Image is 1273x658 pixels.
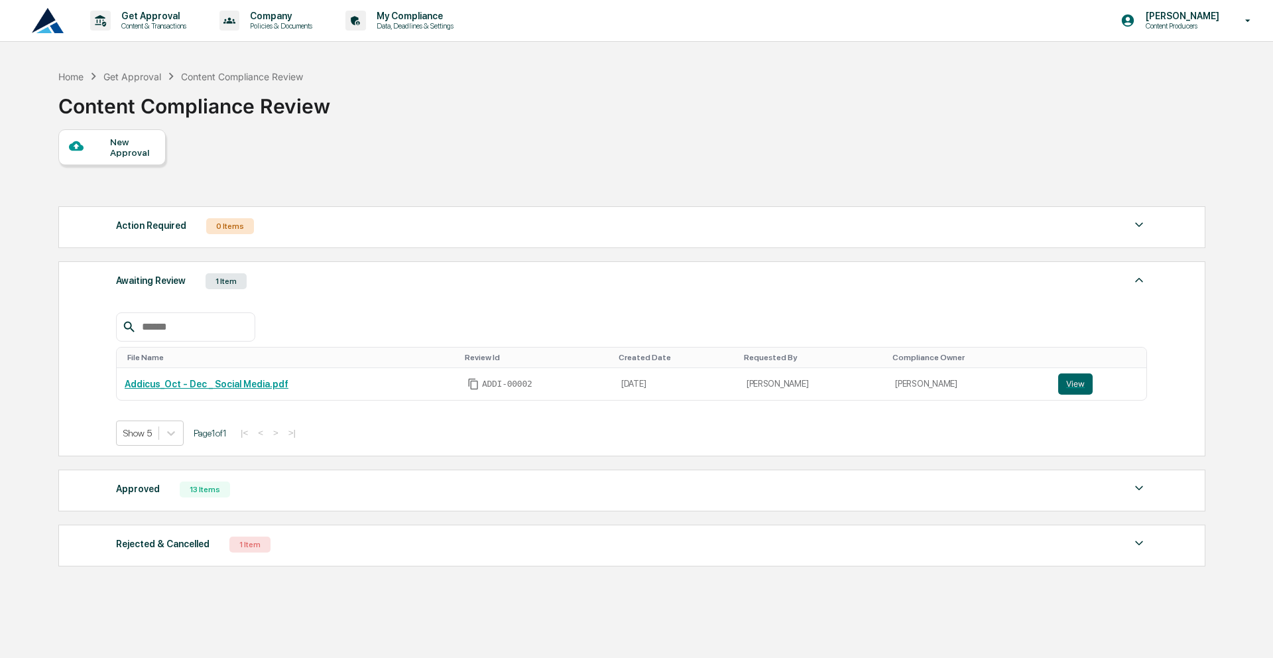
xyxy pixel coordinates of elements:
span: Page 1 of 1 [194,428,227,438]
div: Get Approval [103,71,161,82]
div: Toggle SortBy [1061,353,1141,362]
div: Rejected & Cancelled [116,535,210,553]
img: caret [1131,535,1147,551]
img: caret [1131,480,1147,496]
td: [DATE] [613,368,739,400]
div: Action Required [116,217,186,234]
div: New Approval [110,137,154,158]
a: View [1058,373,1138,395]
div: Toggle SortBy [465,353,608,362]
div: 1 Item [229,537,271,553]
button: < [254,427,267,438]
a: Addicus_Oct - Dec _ Social Media.pdf [125,379,288,389]
p: [PERSON_NAME] [1135,11,1226,21]
div: Toggle SortBy [892,353,1045,362]
td: [PERSON_NAME] [739,368,887,400]
div: Toggle SortBy [744,353,882,362]
button: View [1058,373,1093,395]
div: Content Compliance Review [181,71,303,82]
p: Company [239,11,319,21]
p: Content Producers [1135,21,1226,31]
img: logo [32,8,64,33]
div: Approved [116,480,160,497]
div: Toggle SortBy [127,353,454,362]
p: Content & Transactions [111,21,193,31]
p: Get Approval [111,11,193,21]
span: ADDI-00002 [482,379,532,389]
p: Data, Deadlines & Settings [366,21,460,31]
div: Toggle SortBy [619,353,733,362]
p: Policies & Documents [239,21,319,31]
div: 0 Items [206,218,254,234]
div: 13 Items [180,482,230,497]
div: Awaiting Review [116,272,186,289]
img: caret [1131,217,1147,233]
div: 1 Item [206,273,247,289]
button: > [269,427,282,438]
button: |< [237,427,252,438]
td: [PERSON_NAME] [887,368,1050,400]
p: My Compliance [366,11,460,21]
button: >| [284,427,300,438]
div: Content Compliance Review [58,84,330,118]
span: Copy Id [467,378,479,390]
iframe: Open customer support [1231,614,1266,650]
img: caret [1131,272,1147,288]
div: Home [58,71,84,82]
